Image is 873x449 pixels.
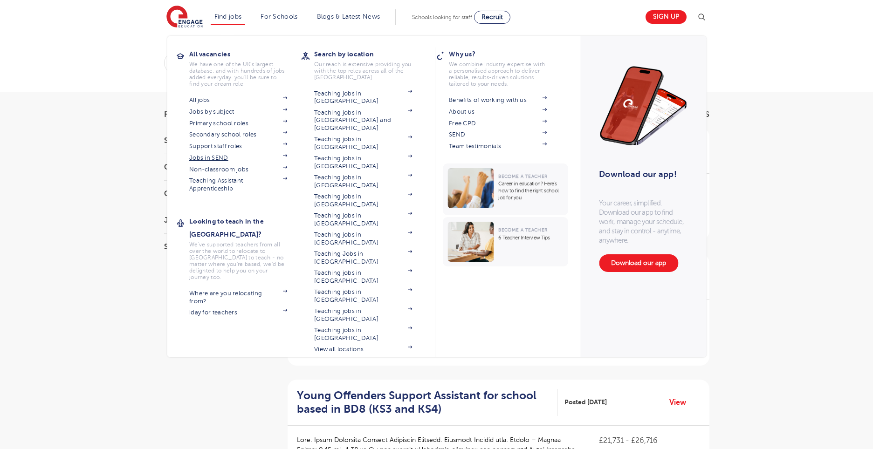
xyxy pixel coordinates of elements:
a: SEND [449,131,547,138]
h3: City [164,190,267,197]
p: Career in education? Here’s how to find the right school job for you [498,180,563,201]
a: Blogs & Latest News [317,13,380,20]
a: Team testimonials [449,143,547,150]
p: Our reach is extensive providing you with the top roles across all of the [GEOGRAPHIC_DATA] [314,61,412,81]
a: Teaching jobs in [GEOGRAPHIC_DATA] [314,155,412,170]
a: Young Offenders Support Assistant for school based in BD8 (KS3 and KS4) [297,389,557,416]
a: Teaching jobs in [GEOGRAPHIC_DATA] [314,288,412,304]
span: Filters [164,111,192,118]
a: Download our app [599,254,678,272]
p: 6 Teacher Interview Tips [498,234,563,241]
a: Teaching jobs in [GEOGRAPHIC_DATA] [314,90,412,105]
a: Jobs in SEND [189,154,287,162]
h3: All vacancies [189,48,301,61]
a: Support staff roles [189,143,287,150]
a: Non-classroom jobs [189,166,287,173]
a: Teaching jobs in [GEOGRAPHIC_DATA] [314,193,412,208]
a: View all locations [314,346,412,353]
p: We combine industry expertise with a personalised approach to deliver reliable, results-driven so... [449,61,547,87]
h3: Why us? [449,48,561,61]
a: Teaching jobs in [GEOGRAPHIC_DATA] [314,231,412,246]
a: Free CPD [449,120,547,127]
h3: Search by location [314,48,426,61]
a: Sign up [646,10,687,24]
a: Teaching Assistant Apprenticeship [189,177,287,192]
span: Schools looking for staff [412,14,472,20]
span: Become a Teacher [498,174,547,179]
a: Why us?We combine industry expertise with a personalised approach to deliver reliable, results-dr... [449,48,561,87]
h3: Sector [164,243,267,251]
h3: Job Type [164,217,267,224]
a: Teaching jobs in [GEOGRAPHIC_DATA] and [GEOGRAPHIC_DATA] [314,109,412,132]
h3: Start Date [164,137,267,144]
a: Secondary school roles [189,131,287,138]
a: Teaching jobs in [GEOGRAPHIC_DATA] [314,327,412,342]
a: Teaching jobs in [GEOGRAPHIC_DATA] [314,174,412,189]
a: About us [449,108,547,116]
a: Teaching jobs in [GEOGRAPHIC_DATA] [314,136,412,151]
a: Become a Teacher6 Teacher Interview Tips [443,217,570,266]
a: View [669,396,693,408]
a: Jobs by subject [189,108,287,116]
a: Become a TeacherCareer in education? Here’s how to find the right school job for you [443,163,570,215]
a: Recruit [474,11,510,24]
p: We have one of the UK's largest database. and with hundreds of jobs added everyday. you'll be sur... [189,61,287,87]
a: All jobs [189,96,287,104]
p: £21,731 - £26,716 [599,435,700,446]
h3: Download our app! [599,164,683,184]
span: Become a Teacher [498,227,547,232]
img: Engage Education [166,6,203,29]
a: Looking to teach in the [GEOGRAPHIC_DATA]?We've supported teachers from all over the world to rel... [189,215,301,280]
a: Where are you relocating from? [189,290,287,305]
span: Posted [DATE] [564,397,607,407]
a: Benefits of working with us [449,96,547,104]
a: Teaching jobs in [GEOGRAPHIC_DATA] [314,307,412,323]
a: Teaching Jobs in [GEOGRAPHIC_DATA] [314,250,412,265]
a: Primary school roles [189,120,287,127]
a: Teaching jobs in [GEOGRAPHIC_DATA] [314,269,412,285]
h3: Looking to teach in the [GEOGRAPHIC_DATA]? [189,215,301,241]
a: Find jobs [214,13,242,20]
h3: County [164,163,267,171]
a: For Schools [261,13,297,20]
a: iday for teachers [189,309,287,316]
span: Recruit [481,14,503,20]
a: Teaching jobs in [GEOGRAPHIC_DATA] [314,212,412,227]
p: Your career, simplified. Download our app to find work, manage your schedule, and stay in control... [599,198,687,245]
a: Search by locationOur reach is extensive providing you with the top roles across all of the [GEOG... [314,48,426,81]
h2: Young Offenders Support Assistant for school based in BD8 (KS3 and KS4) [297,389,550,416]
a: All vacanciesWe have one of the UK's largest database. and with hundreds of jobs added everyday. ... [189,48,301,87]
div: Submit [164,52,606,74]
p: We've supported teachers from all over the world to relocate to [GEOGRAPHIC_DATA] to teach - no m... [189,241,287,280]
